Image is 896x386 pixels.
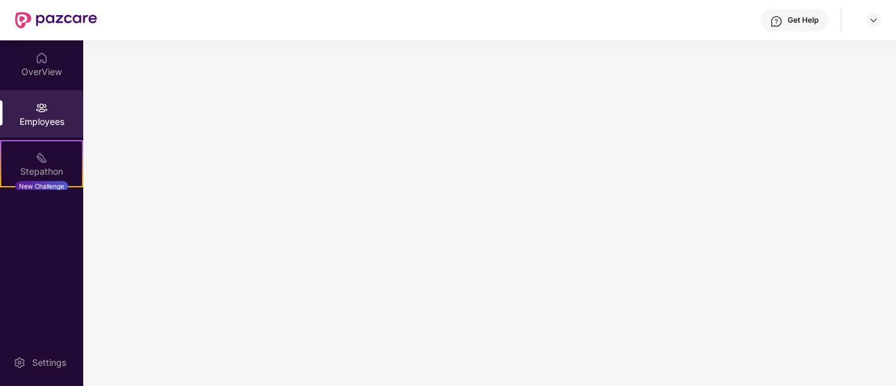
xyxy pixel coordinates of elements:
div: Get Help [788,15,818,25]
img: svg+xml;base64,PHN2ZyBpZD0iSG9tZSIgeG1sbnM9Imh0dHA6Ly93d3cudzMub3JnLzIwMDAvc3ZnIiB3aWR0aD0iMjAiIG... [35,52,48,64]
img: svg+xml;base64,PHN2ZyBpZD0iRHJvcGRvd24tMzJ4MzIiIHhtbG5zPSJodHRwOi8vd3d3LnczLm9yZy8yMDAwL3N2ZyIgd2... [868,15,878,25]
img: svg+xml;base64,PHN2ZyB4bWxucz0iaHR0cDovL3d3dy53My5vcmcvMjAwMC9zdmciIHdpZHRoPSIyMSIgaGVpZ2h0PSIyMC... [35,151,48,164]
div: New Challenge [15,181,68,191]
div: Settings [28,356,70,369]
img: svg+xml;base64,PHN2ZyBpZD0iSGVscC0zMngzMiIgeG1sbnM9Imh0dHA6Ly93d3cudzMub3JnLzIwMDAvc3ZnIiB3aWR0aD... [770,15,783,28]
img: svg+xml;base64,PHN2ZyBpZD0iU2V0dGluZy0yMHgyMCIgeG1sbnM9Imh0dHA6Ly93d3cudzMub3JnLzIwMDAvc3ZnIiB3aW... [13,356,26,369]
img: svg+xml;base64,PHN2ZyBpZD0iRW1wbG95ZWVzIiB4bWxucz0iaHR0cDovL3d3dy53My5vcmcvMjAwMC9zdmciIHdpZHRoPS... [35,102,48,114]
img: New Pazcare Logo [15,12,97,28]
div: Stepathon [1,165,82,178]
